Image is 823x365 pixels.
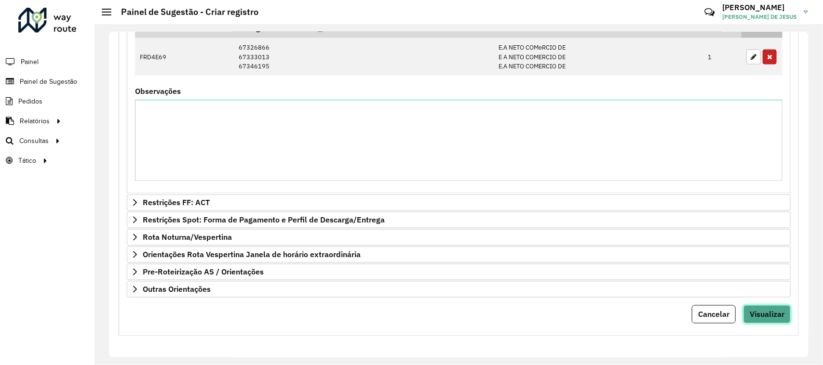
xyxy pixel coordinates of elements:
a: Restrições FF: ACT [127,195,791,211]
span: Orientações Rota Vespertina Janela de horário extraordinária [143,251,361,259]
span: [PERSON_NAME] DE JESUS [722,13,796,21]
td: E.A NETO COMeRCIO DE E A NETO COMERCIO DE E.A NETO COMERCIO DE [493,38,702,76]
a: Rota Noturna/Vespertina [127,229,791,246]
span: Restrições FF: ACT [143,199,210,207]
span: Pedidos [18,96,42,106]
button: Cancelar [692,305,736,324]
span: Painel [21,57,39,67]
td: 67326866 67333013 67346195 [234,38,493,76]
span: Pre-Roteirização AS / Orientações [143,268,264,276]
span: Visualizar [750,310,784,319]
h3: [PERSON_NAME] [722,3,796,12]
span: Cancelar [698,310,729,319]
span: Rota Noturna/Vespertina [143,234,232,241]
span: Relatórios [20,116,50,126]
a: Pre-Roteirização AS / Orientações [127,264,791,280]
a: Outras Orientações [127,281,791,298]
a: Orientações Rota Vespertina Janela de horário extraordinária [127,247,791,263]
td: 1 [703,38,742,76]
button: Visualizar [743,305,791,324]
a: Contato Rápido [699,2,720,23]
a: Restrições Spot: Forma de Pagamento e Perfil de Descarga/Entrega [127,212,791,228]
span: Tático [18,156,36,166]
label: Observações [135,85,181,97]
td: FRD4E69 [135,38,234,76]
span: Painel de Sugestão [20,77,77,87]
span: Consultas [19,136,49,146]
span: Restrições Spot: Forma de Pagamento e Perfil de Descarga/Entrega [143,216,385,224]
span: Outras Orientações [143,286,211,293]
h2: Painel de Sugestão - Criar registro [111,7,258,17]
